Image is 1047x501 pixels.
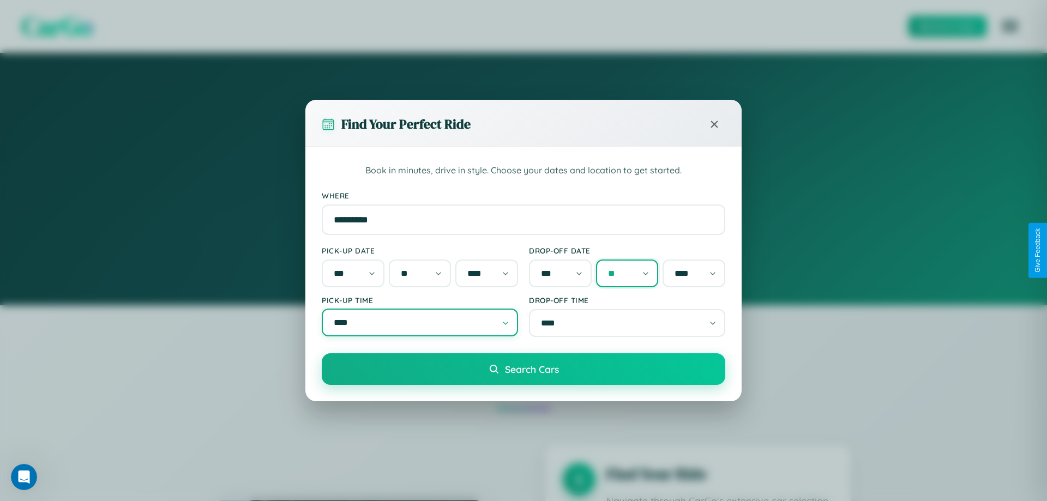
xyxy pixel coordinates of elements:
[322,295,518,305] label: Pick-up Time
[529,246,725,255] label: Drop-off Date
[322,191,725,200] label: Where
[322,353,725,385] button: Search Cars
[322,246,518,255] label: Pick-up Date
[529,295,725,305] label: Drop-off Time
[322,164,725,178] p: Book in minutes, drive in style. Choose your dates and location to get started.
[505,363,559,375] span: Search Cars
[341,115,471,133] h3: Find Your Perfect Ride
